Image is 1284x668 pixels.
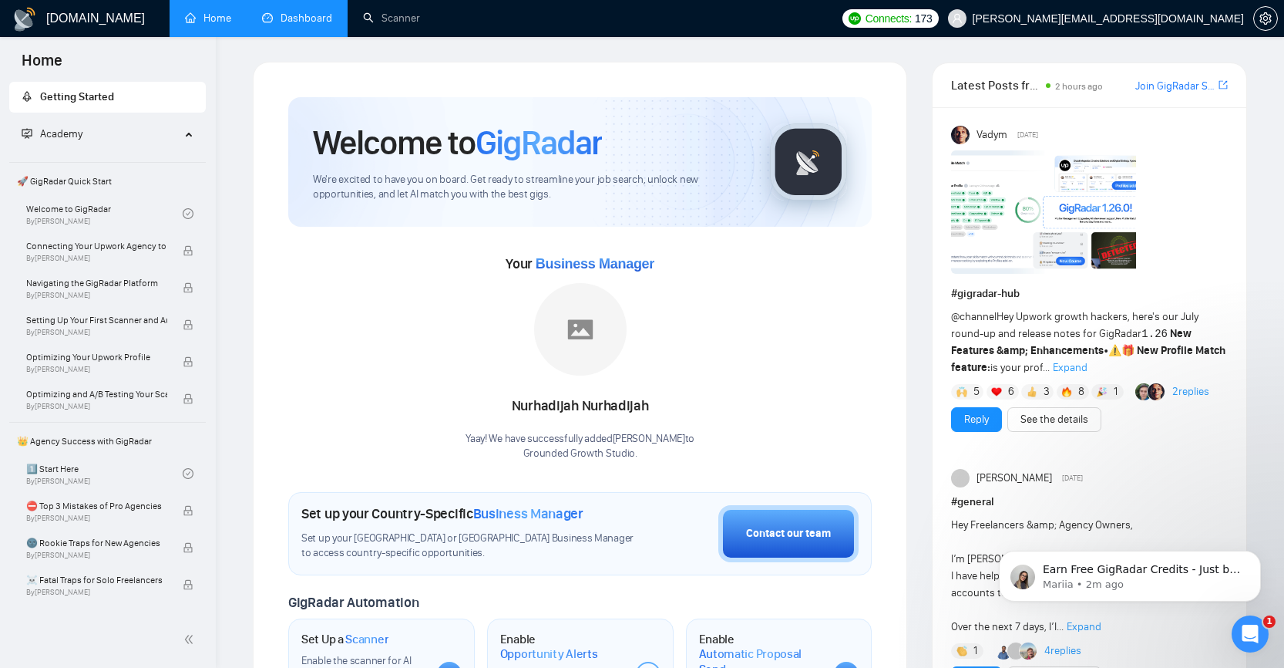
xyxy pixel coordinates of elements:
[26,349,167,365] span: Optimizing Your Upwork Profile
[1263,616,1276,628] span: 1
[288,594,418,611] span: GigRadar Automation
[185,12,231,25] a: homeHome
[951,285,1228,302] h1: # gigradar-hub
[26,238,167,254] span: Connecting Your Upwork Agency to GigRadar
[951,494,1228,511] h1: # general
[11,166,204,197] span: 🚀 GigRadar Quick Start
[1114,384,1118,400] span: 1
[183,632,199,647] span: double-left
[26,197,183,231] a: Welcome to GigRadarBy[PERSON_NAME]
[11,426,204,457] span: 👑 Agency Success with GigRadar
[473,505,583,522] span: Business Manager
[1097,386,1108,397] img: 🎉
[973,643,977,659] span: 1
[183,208,193,219] span: check-circle
[951,150,1136,274] img: F09AC4U7ATU-image.png
[1172,384,1209,400] a: 2replies
[1135,383,1152,400] img: Alex B
[1232,616,1269,653] iframe: Intercom live chat
[956,646,967,656] img: 👏
[964,411,989,428] a: Reply
[466,432,694,461] div: Yaay! We have successfully added [PERSON_NAME] to
[26,402,167,411] span: By [PERSON_NAME]
[301,632,388,647] h1: Set Up a
[1218,79,1228,91] span: export
[1141,328,1168,340] code: 1.26
[26,312,167,328] span: Setting Up Your First Scanner and Auto-Bidder
[26,386,167,402] span: Optimizing and A/B Testing Your Scanner for Better Results
[40,127,82,140] span: Academy
[1020,643,1037,660] img: Joaquin Arcardini
[951,407,1002,432] button: Reply
[1218,78,1228,93] a: export
[9,49,75,82] span: Home
[1044,384,1050,400] span: 3
[363,12,420,25] a: searchScanner
[1055,81,1103,92] span: 2 hours ago
[1067,620,1101,633] span: Expand
[1007,407,1101,432] button: See the details
[12,7,37,32] img: logo
[466,447,694,461] p: Grounded Growth Studio .
[1253,6,1278,31] button: setting
[976,127,1007,143] span: Vadym
[915,10,932,27] span: 173
[951,518,1225,633] span: Hey Freelancers &amp; Agency Owners, I’m [PERSON_NAME], a BDE with 5+ years of experience, and I ...
[26,254,167,263] span: By [PERSON_NAME]
[1027,386,1037,397] img: 👍
[9,82,206,113] li: Getting Started
[500,632,624,662] h1: Enable
[26,514,167,523] span: By [PERSON_NAME]
[183,356,193,367] span: lock
[1135,78,1215,95] a: Join GigRadar Slack Community
[1108,344,1121,357] span: ⚠️
[22,127,82,140] span: Academy
[26,572,167,588] span: ☠️ Fatal Traps for Solo Freelancers
[849,12,861,25] img: upwork-logo.png
[956,386,967,397] img: 🙌
[1253,12,1278,25] a: setting
[313,173,745,202] span: We're excited to have you on board. Get ready to streamline your job search, unlock new opportuni...
[26,291,167,300] span: By [PERSON_NAME]
[1062,471,1083,485] span: [DATE]
[1121,344,1134,357] span: 🎁
[26,551,167,560] span: By [PERSON_NAME]
[1044,643,1081,659] a: 4replies
[26,328,167,337] span: By [PERSON_NAME]
[26,498,167,514] span: ⛔ Top 3 Mistakes of Pro Agencies
[534,283,627,376] img: placeholder.png
[183,245,193,256] span: lock
[476,122,602,164] span: GigRadar
[183,542,193,553] span: lock
[506,255,654,272] span: Your
[951,310,997,323] span: @channel
[951,76,1041,95] span: Latest Posts from the GigRadar Community
[40,90,114,103] span: Getting Started
[262,12,332,25] a: dashboardDashboard
[952,13,963,24] span: user
[991,386,1002,397] img: ❤️
[466,393,694,420] div: Nurhadijah Nurhadijah
[1020,411,1088,428] a: See the details
[183,393,193,404] span: lock
[1061,386,1072,397] img: 🔥
[976,518,1284,626] iframe: Intercom notifications message
[313,122,602,164] h1: Welcome to
[951,310,1225,374] span: Hey Upwork growth hackers, here's our July round-up and release notes for GigRadar • is your prof...
[26,365,167,374] span: By [PERSON_NAME]
[1053,361,1087,374] span: Expand
[183,282,193,293] span: lock
[26,457,183,491] a: 1️⃣ Start HereBy[PERSON_NAME]
[976,470,1052,487] span: [PERSON_NAME]
[26,275,167,291] span: Navigating the GigRadar Platform
[536,256,654,272] span: Business Manager
[951,126,970,144] img: Vadym
[183,319,193,330] span: lock
[973,384,980,400] span: 5
[22,91,32,102] span: rocket
[718,505,859,562] button: Contact our team
[866,10,912,27] span: Connects:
